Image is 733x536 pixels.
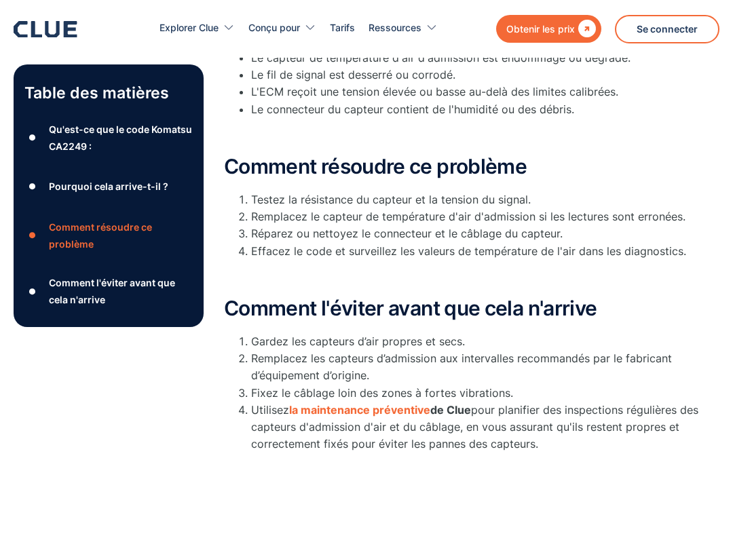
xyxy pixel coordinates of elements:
[248,22,300,33] font: Conçu pour
[49,123,192,151] font: Qu'est-ce que le code Komatsu CA2249 :
[49,277,175,305] font: Comment l'éviter avant que cela n'arrive
[224,154,527,178] font: Comment résoudre ce problème
[506,23,575,35] font: Obtenir les prix
[251,68,455,81] font: Le fil de signal est desserré ou corrodé.
[24,176,193,197] a: ●Pourquoi cela arrive-t-il ?
[24,120,193,154] a: ●Qu'est-ce que le code Komatsu CA2249 :
[251,244,686,258] font: Effacez le code et surveillez les valeurs de température de l'air dans les diagnostics.
[24,274,193,308] a: ●Comment l'éviter avant que cela n'arrive
[578,20,596,37] font: 
[615,15,719,43] a: Se connecter
[224,296,597,320] font: Comment l'éviter avant que cela n'arrive
[369,7,438,50] div: Ressources
[251,193,531,206] font: Testez la résistance du capteur et la tension du signal.
[430,403,471,417] font: de Clue
[251,85,618,98] font: L'ECM reçoit une tension élevée ou basse au-delà des limites calibrées.
[251,102,574,116] font: Le connecteur du capteur contient de l'humidité ou des débris.
[29,286,37,296] font: ●
[251,386,513,400] font: Fixez le câblage loin des zones à fortes vibrations.
[49,180,168,192] font: Pourquoi cela arrive-t-il ?
[251,351,672,382] font: Remplacez les capteurs d’admission aux intervalles recommandés par le fabricant d’équipement d’or...
[251,210,685,223] font: Remplacez le capteur de température d'air d'admission si les lectures sont erronées.
[251,403,289,417] font: Utilisez
[251,227,563,240] font: Réparez ou nettoyez le connecteur et le câblage du capteur.
[24,218,193,252] a: ●Comment résoudre ce problème
[159,22,219,33] font: Explorer Clue
[330,22,355,33] font: Tarifs
[251,403,698,451] font: pour planifier des inspections régulières des capteurs d'admission d'air et du câblage, en vous a...
[49,221,152,249] font: Comment résoudre ce problème
[29,230,37,240] font: ●
[29,132,37,142] font: ●
[330,7,355,50] a: Tarifs
[159,7,235,50] div: Explorer Clue
[29,181,37,191] font: ●
[251,51,631,64] font: Le capteur de température d'air d'admission est endommagé ou dégradé.
[637,23,698,35] font: Se connecter
[369,22,421,33] font: Ressources
[248,7,316,50] div: Conçu pour
[251,334,465,348] font: Gardez les capteurs d’air propres et secs.
[24,83,169,102] font: Table des matières
[496,15,601,43] a: Obtenir les prix
[289,403,430,417] a: la maintenance préventive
